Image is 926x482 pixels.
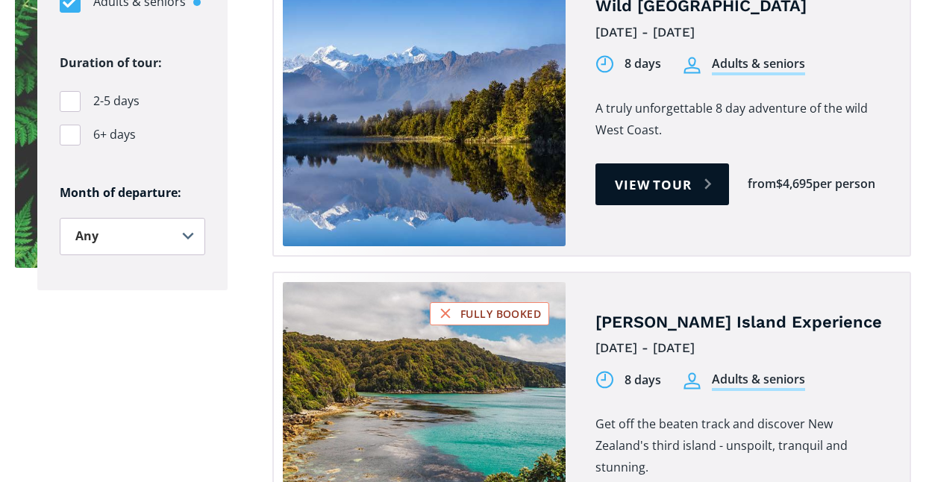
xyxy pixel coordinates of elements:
[93,125,136,145] span: 6+ days
[813,175,875,193] div: per person
[748,175,776,193] div: from
[595,312,887,334] h4: [PERSON_NAME] Island Experience
[60,52,162,74] legend: Duration of tour:
[60,185,205,201] h6: Month of departure:
[595,98,887,141] p: A truly unforgettable 8 day adventure of the wild West Coast.
[634,372,661,389] div: days
[93,91,140,111] span: 2-5 days
[595,21,887,44] div: [DATE] - [DATE]
[625,372,631,389] div: 8
[595,413,887,478] p: Get off the beaten track and discover New Zealand's third island - unspoilt, tranquil and stunning.
[712,55,805,75] div: Adults & seniors
[712,371,805,391] div: Adults & seniors
[595,163,729,206] a: View tour
[634,55,661,72] div: days
[776,175,813,193] div: $4,695
[595,337,887,360] div: [DATE] - [DATE]
[625,55,631,72] div: 8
